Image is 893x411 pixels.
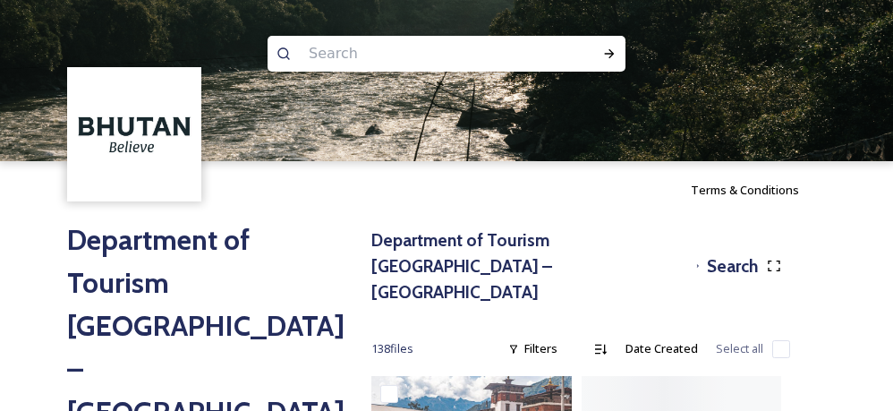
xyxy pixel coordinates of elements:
[716,340,763,357] span: Select all
[371,340,413,357] span: 138 file s
[617,331,707,366] div: Date Created
[70,70,200,200] img: BT_Logo_BB_Lockup_CMYK_High%2520Res.jpg
[691,182,799,198] span: Terms & Conditions
[300,34,545,73] input: Search
[707,253,758,279] h3: Search
[691,179,826,201] a: Terms & Conditions
[371,227,689,304] h3: Department of Tourism [GEOGRAPHIC_DATA] – [GEOGRAPHIC_DATA]
[499,331,566,366] div: Filters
